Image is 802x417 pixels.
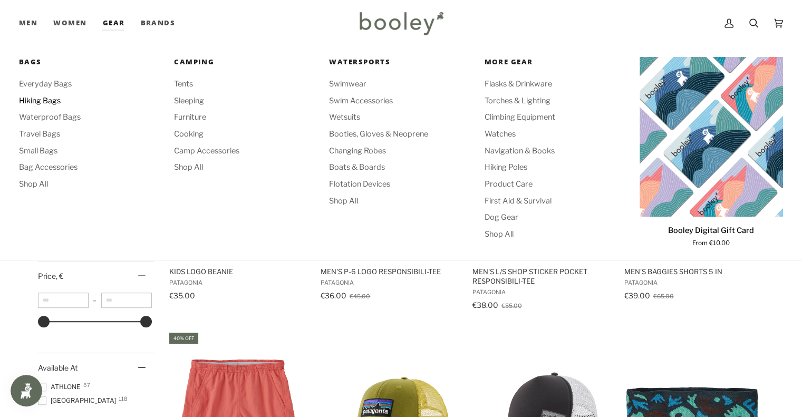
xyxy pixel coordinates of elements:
[321,291,346,300] span: €36.00
[174,57,317,73] a: Camping
[89,296,101,304] span: –
[174,162,317,173] a: Shop All
[174,79,317,90] a: Tents
[501,302,522,309] span: €55.00
[484,179,627,190] a: Product Care
[38,271,63,280] span: Price
[19,79,162,90] a: Everyday Bags
[350,293,370,300] span: €45.00
[169,267,306,276] span: Kids Logo Beanie
[484,57,627,73] a: More Gear
[19,179,162,190] a: Shop All
[329,112,472,123] a: Wetsuits
[321,267,457,276] span: Men's P-6 Logo Responsibili-Tee
[668,225,754,237] p: Booley Digital Gift Card
[329,179,472,190] span: Flotation Devices
[329,129,472,140] a: Booties, Gloves & Neoprene
[19,146,162,157] a: Small Bags
[19,95,162,107] a: Hiking Bags
[19,57,162,67] span: Bags
[174,112,317,123] a: Furniture
[624,291,650,300] span: €39.00
[329,196,472,207] a: Shop All
[19,57,162,73] a: Bags
[624,267,760,276] span: Men's Baggies Shorts 5 in
[83,382,90,387] span: 57
[321,279,457,286] span: Patagonia
[640,57,783,217] a: Booley Digital Gift Card
[484,146,627,157] a: Navigation & Books
[329,95,472,107] a: Swim Accessories
[472,267,609,286] span: Men's L/S Shop Sticker Pocket Responsibili-Tee
[329,162,472,173] a: Boats & Boards
[640,57,783,248] product-grid-item: Booley Digital Gift Card
[11,375,42,406] iframe: Button to open loyalty program pop-up
[484,129,627,140] a: Watches
[472,300,498,309] span: €38.00
[484,112,627,123] a: Climbing Equipment
[174,129,317,140] a: Cooking
[174,146,317,157] a: Camp Accessories
[38,396,119,405] span: [GEOGRAPHIC_DATA]
[329,146,472,157] a: Changing Robes
[53,18,86,28] span: Women
[19,129,162,140] a: Travel Bags
[640,57,783,217] product-grid-item-variant: €10.00
[624,279,760,286] span: Patagonia
[19,18,37,28] span: Men
[329,57,472,73] a: Watersports
[56,271,63,280] span: , €
[174,95,317,107] a: Sleeping
[640,221,783,249] a: Booley Digital Gift Card
[653,293,673,300] span: €65.00
[38,363,78,372] span: Available At
[169,333,198,344] div: 40% off
[692,239,730,248] span: From €10.00
[484,95,627,107] a: Torches & Lighting
[472,288,609,296] span: Patagonia
[19,162,162,173] a: Bag Accessories
[169,291,195,300] span: €35.00
[329,79,472,90] a: Swimwear
[169,279,306,286] span: Patagonia
[19,112,162,123] a: Waterproof Bags
[119,396,128,401] span: 118
[484,212,627,224] a: Dog Gear
[484,162,627,173] a: Hiking Poles
[174,57,317,67] span: Camping
[484,196,627,207] a: First Aid & Survival
[484,79,627,90] span: Flasks & Drinkware
[329,57,472,67] span: Watersports
[484,57,627,67] span: More Gear
[38,382,84,392] span: Athlone
[484,229,627,240] a: Shop All
[140,18,175,28] span: Brands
